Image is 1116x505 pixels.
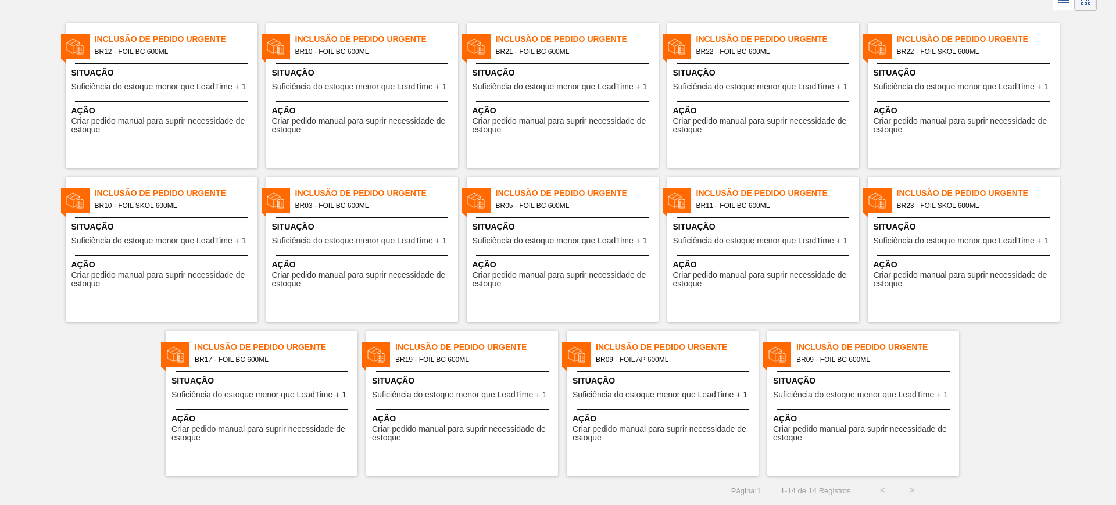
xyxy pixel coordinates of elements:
[573,413,756,425] span: Ação
[71,259,255,271] span: Ação
[367,346,385,363] img: status
[874,105,1057,117] span: Ação
[295,45,449,58] span: BR10 - FOIL BC 600ML
[773,425,956,443] span: Criar pedido manual para suprir necessidade de estoque
[874,67,1057,79] span: Situação
[668,192,685,209] img: status
[768,346,786,363] img: status
[897,476,927,505] button: >
[673,237,848,245] span: Suficiência do estoque menor que LeadTime + 1
[372,413,555,425] span: Ação
[395,353,549,366] span: BR19 - FOIL BC 600ML
[272,67,455,79] span: Situação
[473,221,656,233] span: Situação
[796,341,959,353] span: Inclusão de Pedido Urgente
[272,83,447,91] span: Suficiência do estoque menor que LeadTime + 1
[372,375,555,387] span: Situação
[195,341,357,353] span: Inclusão de Pedido Urgente
[71,105,255,117] span: Ação
[71,237,246,245] span: Suficiência do estoque menor que LeadTime + 1
[272,105,455,117] span: Ação
[95,45,248,58] span: BR12 - FOIL BC 600ML
[874,259,1057,271] span: Ação
[696,187,859,199] span: Inclusão de Pedido Urgente
[95,199,248,212] span: BR10 - FOIL SKOL 600ML
[596,353,749,366] span: BR09 - FOIL AP 600ML
[95,187,257,199] span: Inclusão de Pedido Urgente
[773,413,956,425] span: Ação
[796,353,950,366] span: BR09 - FOIL BC 600ML
[668,38,685,55] img: status
[773,391,948,399] span: Suficiência do estoque menor que LeadTime + 1
[473,271,656,289] span: Criar pedido manual para suprir necessidade de estoque
[868,476,897,505] button: <
[267,192,284,209] img: status
[573,391,747,399] span: Suficiência do estoque menor que LeadTime + 1
[473,237,648,245] span: Suficiência do estoque menor que LeadTime + 1
[267,38,284,55] img: status
[395,341,558,353] span: Inclusão de Pedido Urgente
[71,221,255,233] span: Situação
[496,33,659,45] span: Inclusão de Pedido Urgente
[467,38,485,55] img: status
[473,67,656,79] span: Situação
[673,221,856,233] span: Situação
[467,192,485,209] img: status
[171,425,355,443] span: Criar pedido manual para suprir necessidade de estoque
[897,33,1060,45] span: Inclusão de Pedido Urgente
[874,117,1057,135] span: Criar pedido manual para suprir necessidade de estoque
[272,237,447,245] span: Suficiência do estoque menor que LeadTime + 1
[372,391,547,399] span: Suficiência do estoque menor que LeadTime + 1
[573,425,756,443] span: Criar pedido manual para suprir necessidade de estoque
[71,271,255,289] span: Criar pedido manual para suprir necessidade de estoque
[71,83,246,91] span: Suficiência do estoque menor que LeadTime + 1
[272,271,455,289] span: Criar pedido manual para suprir necessidade de estoque
[372,425,555,443] span: Criar pedido manual para suprir necessidade de estoque
[573,375,756,387] span: Situação
[868,38,886,55] img: status
[272,259,455,271] span: Ação
[673,83,848,91] span: Suficiência do estoque menor que LeadTime + 1
[568,346,585,363] img: status
[473,83,648,91] span: Suficiência do estoque menor que LeadTime + 1
[171,375,355,387] span: Situação
[673,259,856,271] span: Ação
[874,83,1049,91] span: Suficiência do estoque menor que LeadTime + 1
[897,45,1050,58] span: BR22 - FOIL SKOL 600ML
[295,187,458,199] span: Inclusão de Pedido Urgente
[171,391,346,399] span: Suficiência do estoque menor que LeadTime + 1
[95,33,257,45] span: Inclusão de Pedido Urgente
[874,237,1049,245] span: Suficiência do estoque menor que LeadTime + 1
[874,271,1057,289] span: Criar pedido manual para suprir necessidade de estoque
[673,117,856,135] span: Criar pedido manual para suprir necessidade de estoque
[272,117,455,135] span: Criar pedido manual para suprir necessidade de estoque
[496,187,659,199] span: Inclusão de Pedido Urgente
[496,45,649,58] span: BR21 - FOIL BC 600ML
[473,105,656,117] span: Ação
[696,45,850,58] span: BR22 - FOIL BC 600ML
[496,199,649,212] span: BR05 - FOIL BC 600ML
[473,117,656,135] span: Criar pedido manual para suprir necessidade de estoque
[696,199,850,212] span: BR11 - FOIL BC 600ML
[874,221,1057,233] span: Situação
[473,259,656,271] span: Ação
[195,353,348,366] span: BR17 - FOIL BC 600ML
[778,486,850,495] span: 1 - 14 de 14 Registros
[696,33,859,45] span: Inclusão de Pedido Urgente
[897,199,1050,212] span: BR23 - FOIL SKOL 600ML
[71,67,255,79] span: Situação
[596,341,759,353] span: Inclusão de Pedido Urgente
[673,271,856,289] span: Criar pedido manual para suprir necessidade de estoque
[868,192,886,209] img: status
[272,221,455,233] span: Situação
[167,346,184,363] img: status
[71,117,255,135] span: Criar pedido manual para suprir necessidade de estoque
[66,38,84,55] img: status
[673,105,856,117] span: Ação
[171,413,355,425] span: Ação
[295,33,458,45] span: Inclusão de Pedido Urgente
[731,486,761,495] span: Página : 1
[673,67,856,79] span: Situação
[295,199,449,212] span: BR03 - FOIL BC 600ML
[773,375,956,387] span: Situação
